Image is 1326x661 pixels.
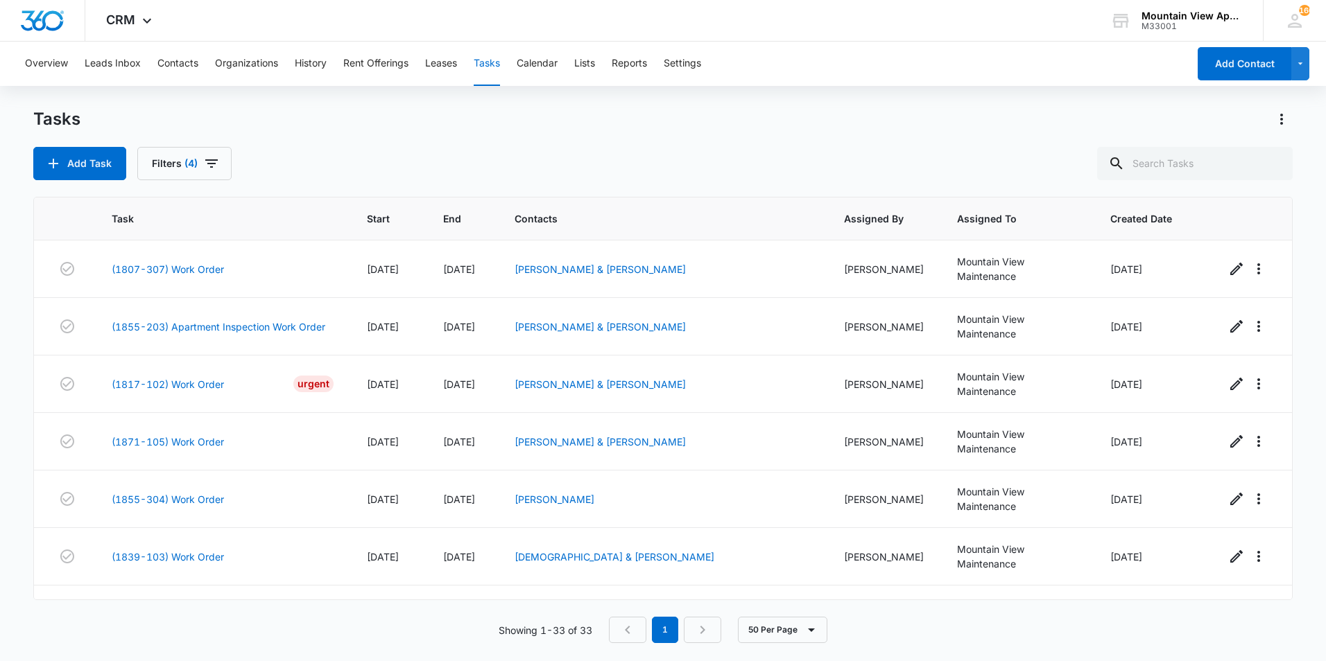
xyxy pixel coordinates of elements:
span: 166 [1299,5,1310,16]
button: Leads Inbox [85,42,141,86]
div: Mountain View Maintenance [957,312,1077,341]
div: account id [1142,21,1243,31]
div: [PERSON_NAME] [844,262,924,276]
button: Add Task [33,147,126,180]
span: [DATE] [443,493,475,505]
input: Search Tasks [1097,147,1293,180]
div: [PERSON_NAME] [844,319,924,334]
span: [DATE] [443,436,475,448]
span: CRM [106,12,135,27]
div: Mountain View Maintenance [957,542,1077,571]
span: [DATE] [443,378,475,390]
button: Overview [25,42,68,86]
div: notifications count [1299,5,1310,16]
div: [PERSON_NAME] [844,434,924,449]
button: Filters(4) [137,147,232,180]
span: [DATE] [367,321,399,333]
a: [PERSON_NAME] & [PERSON_NAME] [515,378,686,390]
button: Organizations [215,42,278,86]
span: [DATE] [367,493,399,505]
p: Showing 1-33 of 33 [499,623,592,637]
span: [DATE] [1110,493,1142,505]
span: Contacts [515,211,791,226]
button: Tasks [474,42,500,86]
button: Lists [574,42,595,86]
span: [DATE] [367,263,399,275]
button: Actions [1271,108,1293,130]
span: [DATE] [367,551,399,563]
span: Assigned By [844,211,904,226]
button: Reports [612,42,647,86]
h1: Tasks [33,109,80,130]
div: [PERSON_NAME] [844,549,924,564]
span: [DATE] [367,378,399,390]
div: Urgent [293,376,334,392]
span: [DATE] [1110,378,1142,390]
div: Mountain View Maintenance [957,484,1077,513]
span: [DATE] [443,551,475,563]
a: [PERSON_NAME] & [PERSON_NAME] [515,263,686,275]
a: [DEMOGRAPHIC_DATA] & [PERSON_NAME] [515,551,714,563]
div: Mountain View Maintenance [957,369,1077,398]
span: Created Date [1110,211,1172,226]
span: [DATE] [1110,321,1142,333]
span: Assigned To [957,211,1057,226]
button: Settings [664,42,701,86]
a: (1807-307) Work Order [112,262,224,276]
a: (1871-105) Work Order [112,434,224,449]
span: [DATE] [1110,263,1142,275]
button: 50 Per Page [738,617,827,643]
a: (1839-103) Work Order [112,549,224,564]
a: [PERSON_NAME] [515,493,594,505]
span: [DATE] [1110,436,1142,448]
a: (1855-203) Apartment Inspection Work Order [112,319,325,334]
button: Contacts [157,42,198,86]
span: End [443,211,461,226]
button: Rent Offerings [343,42,408,86]
span: [DATE] [443,321,475,333]
nav: Pagination [609,617,721,643]
a: [PERSON_NAME] & [PERSON_NAME] [515,321,686,333]
span: Start [367,211,390,226]
em: 1 [652,617,678,643]
span: [DATE] [367,436,399,448]
div: [PERSON_NAME] [844,492,924,506]
span: [DATE] [443,263,475,275]
button: Calendar [517,42,558,86]
button: History [295,42,327,86]
div: account name [1142,10,1243,21]
span: Task [112,211,313,226]
a: (1817-102) Work Order [112,377,224,391]
span: [DATE] [1110,551,1142,563]
button: Add Contact [1198,47,1291,80]
a: (1855-304) Work Order [112,492,224,506]
span: (4) [184,159,198,168]
div: [PERSON_NAME] [844,377,924,391]
a: [PERSON_NAME] & [PERSON_NAME] [515,436,686,448]
div: Mountain View Maintenance [957,427,1077,456]
div: Mountain View Maintenance [957,254,1077,283]
button: Leases [425,42,457,86]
